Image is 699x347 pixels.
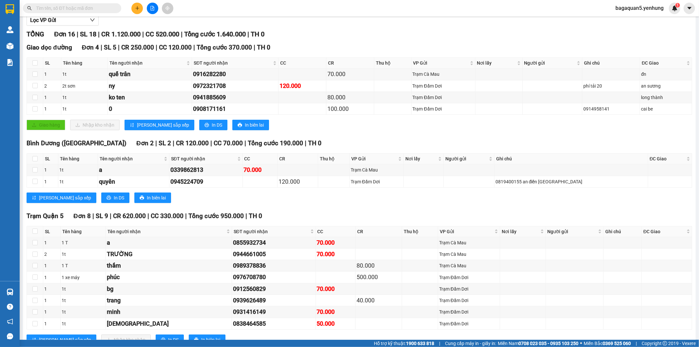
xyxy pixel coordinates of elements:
button: aim [162,3,173,14]
div: 80.000 [357,261,401,270]
span: | [193,44,195,51]
span: Cung cấp máy in - giấy in: [445,340,496,347]
span: | [254,44,255,51]
td: 0976708780 [232,272,316,283]
button: printerIn biên lai [189,335,225,345]
div: 1 [44,274,59,281]
div: 1 [44,285,59,293]
td: Trạm Đầm Dơi [412,103,476,115]
td: a [106,237,232,249]
div: Trạm Cà Mau [439,262,499,269]
span: Trạm Quận 5 [27,212,64,220]
td: minh [106,306,232,318]
td: 0855932734 [232,237,316,249]
button: sort-ascending[PERSON_NAME] sắp xếp [125,120,194,130]
th: Tên hàng [58,153,98,164]
span: down [90,17,95,23]
span: SL 5 [104,44,116,51]
div: 50.000 [317,319,355,328]
td: Trạm Đầm Dơi [438,306,500,318]
span: | [101,44,102,51]
span: VP Gửi [413,59,469,67]
span: In DS [168,336,179,343]
span: search [27,6,32,10]
div: Trạm Đầm Dơi [439,285,499,293]
div: phúc [107,273,231,282]
input: Tìm tên, số ĐT hoặc mã đơn [36,5,113,12]
td: quế trân [108,69,192,80]
div: 0941885609 [193,93,277,102]
div: 70.000 [244,165,277,174]
td: trang [106,295,232,306]
span: Tổng cước 190.000 [248,139,303,147]
th: SL [43,226,61,237]
span: Miền Nam [498,340,578,347]
span: Đơn 2 [136,139,154,147]
span: CC 330.000 [151,212,184,220]
span: In DS [212,121,222,129]
span: ĐC Giao [650,155,685,162]
span: TH 0 [251,30,264,38]
div: 70.000 [317,250,355,259]
span: Giao dọc đường [27,44,72,51]
td: 0838464585 [232,318,316,330]
button: downloadNhập kho nhận [70,120,120,130]
span: ĐC Giao [643,228,685,235]
button: printerIn DS [101,193,129,203]
span: In biên lai [147,194,166,201]
span: Tên người nhận [109,59,185,67]
div: 1 [44,239,59,246]
span: CC 70.000 [214,139,243,147]
img: warehouse-icon [7,43,13,50]
button: printerIn DS [199,120,227,130]
div: thắm [107,261,231,270]
div: 0912560829 [233,284,315,294]
span: | [636,340,637,347]
span: | [118,44,120,51]
span: SĐT người nhận [234,228,309,235]
div: 1t [59,178,96,185]
td: 0941885609 [192,92,279,103]
div: 500.000 [357,273,401,282]
span: | [173,139,174,147]
span: Người gửi [548,228,597,235]
span: | [244,139,246,147]
strong: 1900 633 818 [406,341,434,346]
span: | [156,44,157,51]
div: phí tải 20 [583,82,639,90]
div: Trạm Đầm Dơi [439,297,499,304]
div: 1 xe máy [62,274,105,281]
span: printer [161,337,165,343]
th: Tên hàng [61,58,108,69]
div: an sương [641,82,690,90]
th: CC [243,153,278,164]
span: Nơi lấy [502,228,539,235]
th: Ghi chú [582,58,640,69]
div: 40.000 [357,296,401,305]
span: notification [7,318,13,325]
td: Trạm Cà Mau [412,69,476,80]
span: TH 0 [257,44,270,51]
span: Tên người nhận [100,155,163,162]
div: a [107,238,231,247]
td: Trạm Đầm Dơi [350,176,404,188]
div: 2 [44,251,59,258]
strong: 0369 525 060 [603,341,631,346]
td: Trạm Đầm Dơi [438,318,500,330]
div: 0976708780 [233,273,315,282]
span: caret-down [687,5,692,11]
span: SĐT người nhận [171,155,236,162]
td: a [98,164,169,176]
span: In biên lai [201,336,220,343]
span: Đơn 16 [54,30,75,38]
span: printer [140,195,144,201]
span: Miền Bắc [584,340,631,347]
span: Đơn 4 [82,44,99,51]
span: SĐT người nhận [194,59,272,67]
span: | [185,212,187,220]
span: printer [204,123,209,128]
div: 80.000 [327,93,373,102]
div: 1 T [62,262,105,269]
button: caret-down [684,3,695,14]
td: ko ten [108,92,192,103]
